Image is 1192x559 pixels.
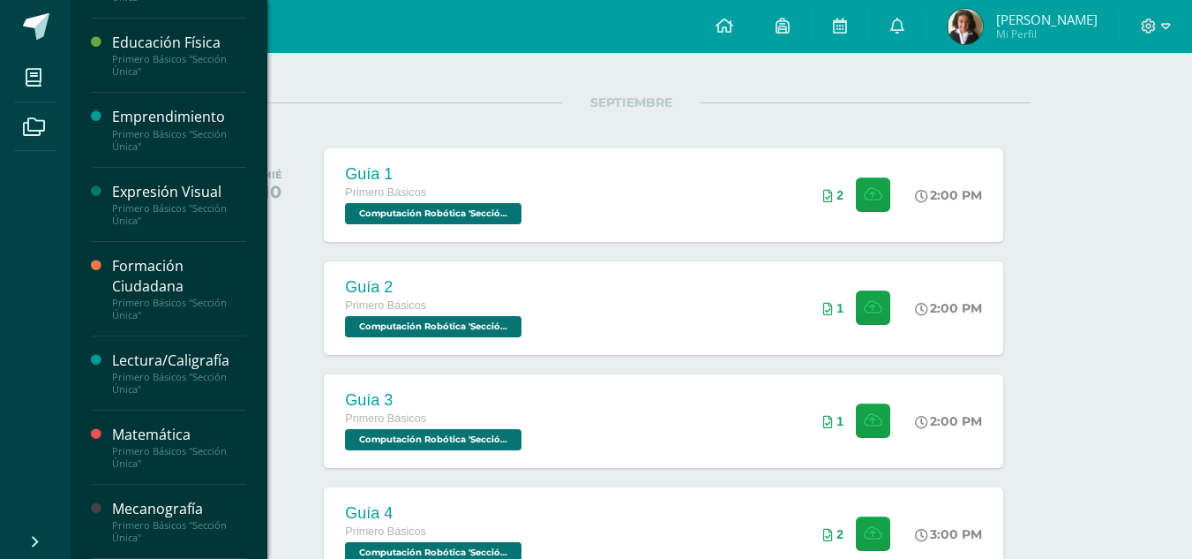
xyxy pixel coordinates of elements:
[823,188,843,202] div: Archivos entregados
[562,94,701,110] span: SEPTIEMBRE
[112,182,246,202] div: Expresión Visual
[262,181,282,202] div: 10
[345,412,426,425] span: Primero Básicos
[948,9,983,44] img: e43fab20639f04d76a27c9460989a2e5.png
[112,128,246,153] div: Primero Básicos "Sección Única"
[112,256,246,297] div: Formación Ciudadana
[836,414,843,428] span: 1
[112,351,246,396] a: Lectura/CaligrafíaPrimero Básicos "Sección Única"
[915,413,982,429] div: 2:00 PM
[915,526,982,542] div: 3:00 PM
[112,445,246,470] div: Primero Básicos "Sección Única"
[112,202,246,227] div: Primero Básicos "Sección Única"
[112,107,246,152] a: EmprendimientoPrimero Básicos "Sección Única"
[112,53,246,78] div: Primero Básicos "Sección Única"
[345,186,426,199] span: Primero Básicos
[996,26,1098,42] span: Mi Perfil
[112,107,246,127] div: Emprendimiento
[823,414,843,428] div: Archivos entregados
[112,33,246,78] a: Educación FísicaPrimero Básicos "Sección Única"
[112,371,246,396] div: Primero Básicos "Sección Única"
[112,297,246,321] div: Primero Básicos "Sección Única"
[112,425,246,445] div: Matemática
[112,499,246,519] div: Mecanografía
[836,527,843,541] span: 2
[262,169,282,181] div: MIÉ
[345,504,526,523] div: Guía 4
[823,527,843,541] div: Archivos entregados
[345,203,521,224] span: Computación Robótica 'Sección Única'
[112,499,246,544] a: MecanografíaPrimero Básicos "Sección Única"
[112,33,246,53] div: Educación Física
[345,391,526,410] div: Guía 3
[345,525,426,538] span: Primero Básicos
[915,187,982,203] div: 2:00 PM
[112,182,246,227] a: Expresión VisualPrimero Básicos "Sección Única"
[915,300,982,316] div: 2:00 PM
[345,429,521,450] span: Computación Robótica 'Sección Única'
[836,188,843,202] span: 2
[345,165,526,184] div: Guía 1
[996,11,1098,28] span: [PERSON_NAME]
[112,425,246,470] a: MatemáticaPrimero Básicos "Sección Única"
[823,301,843,315] div: Archivos entregados
[112,256,246,321] a: Formación CiudadanaPrimero Básicos "Sección Única"
[112,519,246,544] div: Primero Básicos "Sección Única"
[345,299,426,312] span: Primero Básicos
[345,278,526,297] div: Guía 2
[836,301,843,315] span: 1
[112,351,246,371] div: Lectura/Caligrafía
[345,316,521,337] span: Computación Robótica 'Sección Única'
